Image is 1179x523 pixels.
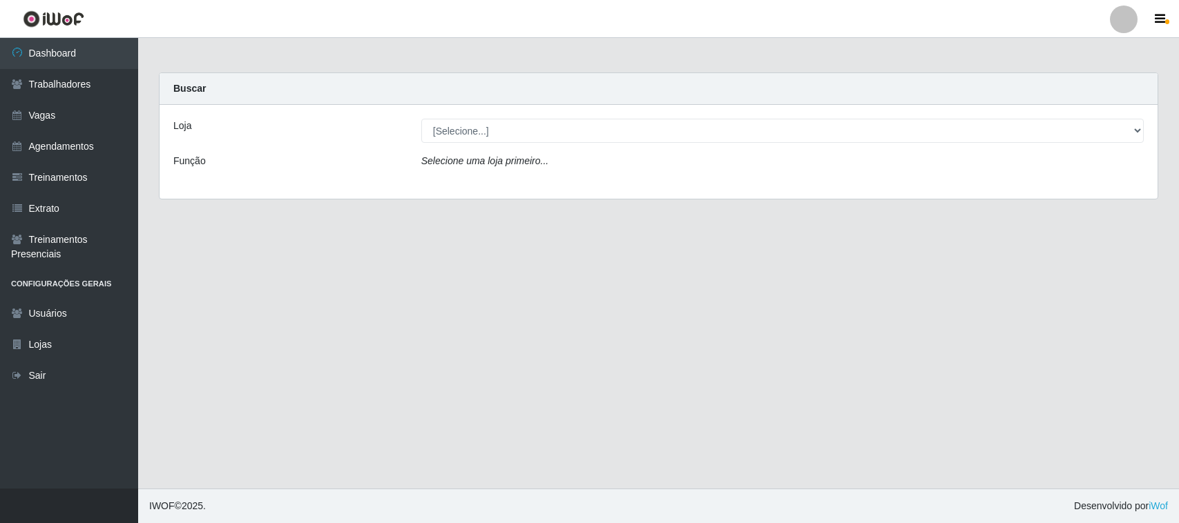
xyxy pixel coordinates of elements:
[173,154,206,168] label: Função
[173,83,206,94] strong: Buscar
[149,500,175,511] span: IWOF
[1074,499,1168,513] span: Desenvolvido por
[23,10,84,28] img: CoreUI Logo
[421,155,548,166] i: Selecione uma loja primeiro...
[149,499,206,513] span: © 2025 .
[1149,500,1168,511] a: iWof
[173,119,191,133] label: Loja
